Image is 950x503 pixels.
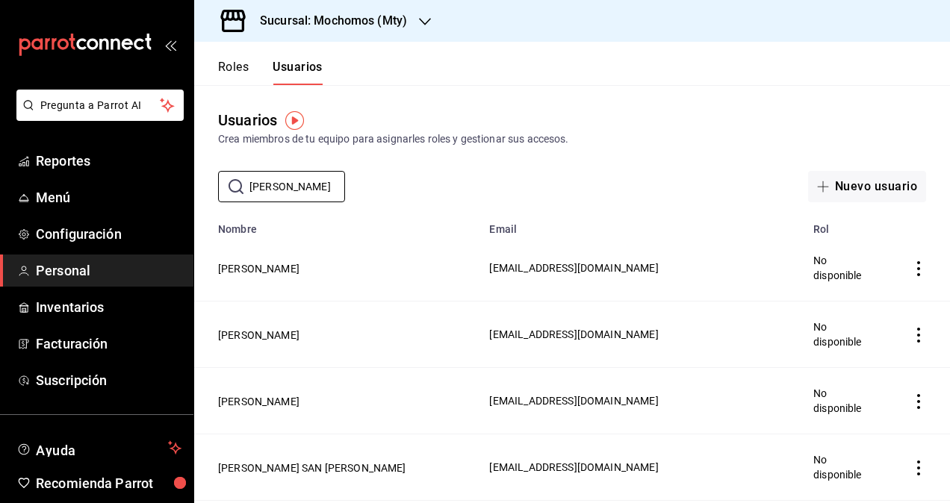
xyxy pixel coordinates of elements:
a: Pregunta a Parrot AI [10,108,184,124]
button: Nuevo usuario [808,171,926,202]
button: [PERSON_NAME] [218,328,299,343]
span: [EMAIL_ADDRESS][DOMAIN_NAME] [489,461,658,473]
span: Inventarios [36,297,181,317]
th: Nombre [194,214,480,235]
span: Pregunta a Parrot AI [40,98,161,113]
button: open_drawer_menu [164,39,176,51]
span: Ayuda [36,439,162,457]
button: actions [911,328,926,343]
button: Usuarios [273,60,323,85]
td: No disponible [804,302,893,368]
th: Rol [804,214,893,235]
div: Crea miembros de tu equipo para asignarles roles y gestionar sus accesos. [218,131,926,147]
button: [PERSON_NAME] SAN [PERSON_NAME] [218,460,406,475]
span: [EMAIL_ADDRESS][DOMAIN_NAME] [489,262,658,274]
td: No disponible [804,434,893,501]
h3: Sucursal: Mochomos (Mty) [248,12,407,30]
span: Menú [36,187,181,207]
span: Configuración [36,224,181,244]
button: actions [911,261,926,276]
button: Pregunta a Parrot AI [16,90,184,121]
span: Facturación [36,334,181,354]
input: Buscar usuario [249,172,345,201]
span: Recomienda Parrot [36,473,181,493]
span: Suscripción [36,370,181,390]
button: [PERSON_NAME] [218,261,299,276]
td: No disponible [804,235,893,302]
button: [PERSON_NAME] [218,394,299,409]
td: No disponible [804,368,893,434]
th: Email [480,214,804,235]
span: [EMAIL_ADDRESS][DOMAIN_NAME] [489,395,658,407]
button: actions [911,394,926,409]
span: Reportes [36,151,181,171]
div: Usuarios [218,109,277,131]
span: Personal [36,260,181,281]
div: navigation tabs [218,60,323,85]
button: Roles [218,60,249,85]
span: [EMAIL_ADDRESS][DOMAIN_NAME] [489,328,658,340]
img: Tooltip marker [285,111,304,130]
button: actions [911,460,926,475]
